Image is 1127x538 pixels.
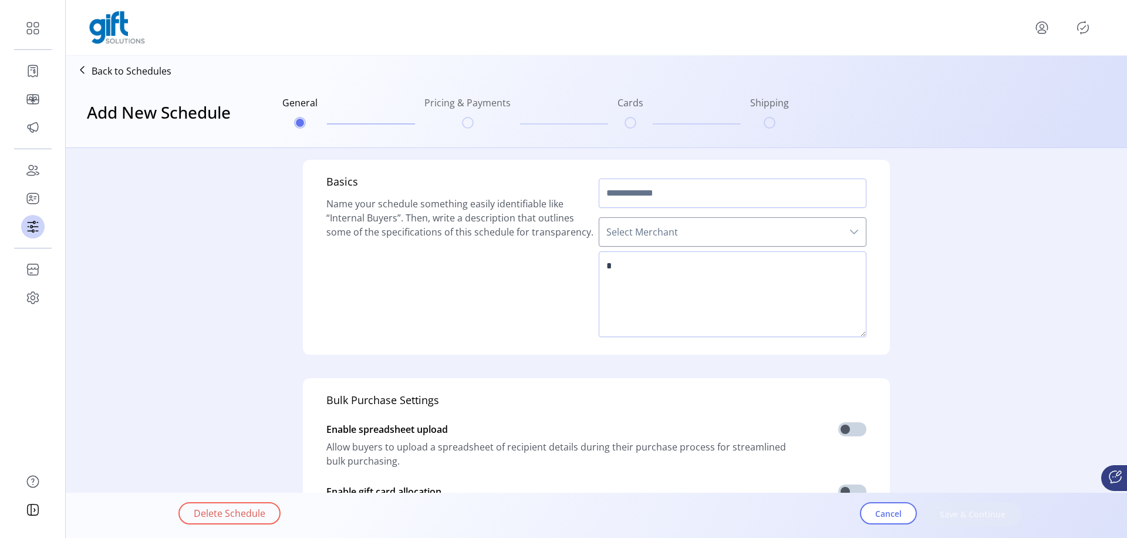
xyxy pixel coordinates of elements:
button: Cancel [860,502,917,524]
h3: Add New Schedule [87,100,231,125]
span: Delete Schedule [194,506,265,520]
h5: Basics [326,174,594,197]
p: Back to Schedules [92,64,171,78]
span: Enable spreadsheet upload [326,422,448,436]
div: dropdown trigger [842,218,866,246]
span: Allow buyers to upload a spreadsheet of recipient details during their purchase process for strea... [326,440,796,468]
span: Enable gift card allocation [326,485,441,499]
span: Select Merchant [599,218,842,246]
span: Name your schedule something easily identifiable like “Internal Buyers”. Then, write a descriptio... [326,197,593,238]
button: Delete Schedule [178,502,281,524]
h6: General [282,96,318,117]
span: Cancel [875,507,902,520]
h5: Bulk Purchase Settings [326,392,439,415]
img: logo [89,11,145,44]
button: Publisher Panel [1074,18,1092,37]
button: menu [1032,18,1051,37]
